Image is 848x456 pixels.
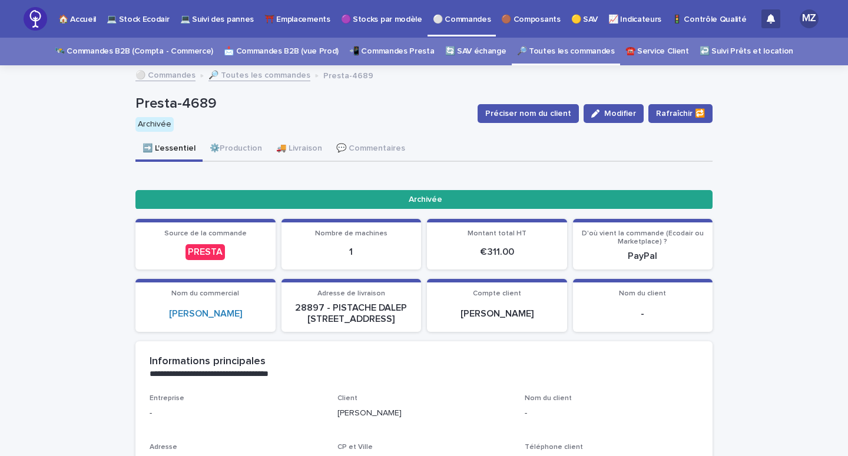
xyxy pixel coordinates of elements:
[800,9,819,28] div: MZ
[315,230,387,237] span: Nombre de machines
[269,137,329,162] button: 🚚 Livraison
[584,104,644,123] button: Edit
[289,247,415,258] p: 1
[317,290,385,297] span: Adresse de livraison
[619,290,666,297] span: Nom du client
[525,444,583,451] span: Téléphone client
[468,230,526,237] span: Montant total HT
[478,104,579,123] button: Préciser nom du client
[171,290,239,297] span: Nom du commercial
[349,38,434,65] a: 📲 Commandes Presta
[150,444,177,451] span: Adresse
[224,38,339,65] a: 📩 Commandes B2B (vue Prod)
[169,308,242,319] a: [PERSON_NAME]
[185,244,225,260] div: PRESTA
[473,290,521,297] span: Compte client
[700,38,793,65] a: ↩️ Suivi Prêts et location
[135,117,174,132] div: Archivée
[135,137,203,162] button: ➡️ L'essentiel
[625,38,689,65] a: ☎️ Service Client
[289,302,415,325] p: 28897 - PISTACHE DALEP [STREET_ADDRESS]
[648,104,713,123] button: Rafraîchir 🔁
[203,137,269,162] button: ⚙️Production
[580,308,706,319] p: -
[323,68,373,81] p: Presta-4689
[445,38,506,65] a: 🔄 SAV échange
[580,251,706,262] p: PayPal
[135,95,468,112] p: Presta-4689
[208,68,310,81] a: 🔎 Toutes les commandes
[150,407,323,420] p: -
[525,407,698,420] p: -
[525,395,572,402] span: Nom du client
[150,395,184,402] span: Entreprise
[656,108,705,119] span: Rafraîchir 🔁
[337,444,373,451] span: CP et Ville
[150,355,266,368] h2: Informations principales
[434,247,560,258] p: € 311.00
[135,190,713,209] p: Archivée
[337,395,357,402] span: Client
[485,108,571,119] span: Préciser nom du client
[582,230,704,245] span: D'où vient la commande (Ecodair ou Marketplace) ?
[604,109,636,118] span: Edit
[164,230,247,237] span: Source de la commande
[517,38,615,65] a: 🔎 Toutes les commandes
[329,137,412,162] button: 💬 Commentaires
[434,308,560,319] p: [PERSON_NAME]
[24,7,47,31] img: JzSyWMYZRrOrwMBeQwjA
[55,38,213,65] a: 🛰️ Commandes B2B (Compta - Commerce)
[337,407,511,420] p: [PERSON_NAME]
[135,68,196,81] a: ⚪ Commandes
